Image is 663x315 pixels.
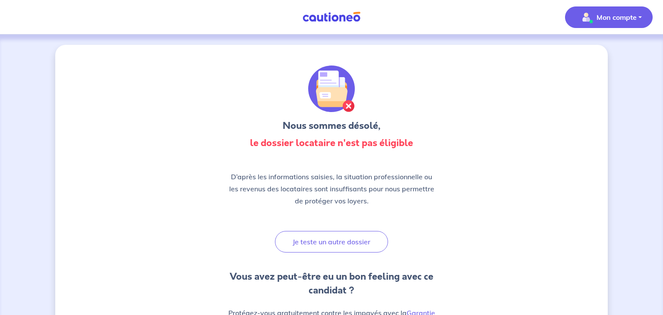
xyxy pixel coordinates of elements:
[228,270,435,297] h3: Vous avez peut-être eu un bon feeling avec ce candidat ?
[228,171,435,207] p: D’après les informations saisies, la situation professionnelle ou les revenus des locataires sont...
[299,12,364,22] img: Cautioneo
[228,119,435,133] h3: Nous sommes désolé,
[275,231,388,253] button: Je teste un autre dossier
[250,136,413,150] strong: le dossier locataire n'est pas éligible
[565,6,653,28] button: illu_account_valid_menu.svgMon compte
[597,12,637,22] p: Mon compte
[579,10,593,24] img: illu_account_valid_menu.svg
[308,65,355,112] img: illu_folder_cancel.svg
